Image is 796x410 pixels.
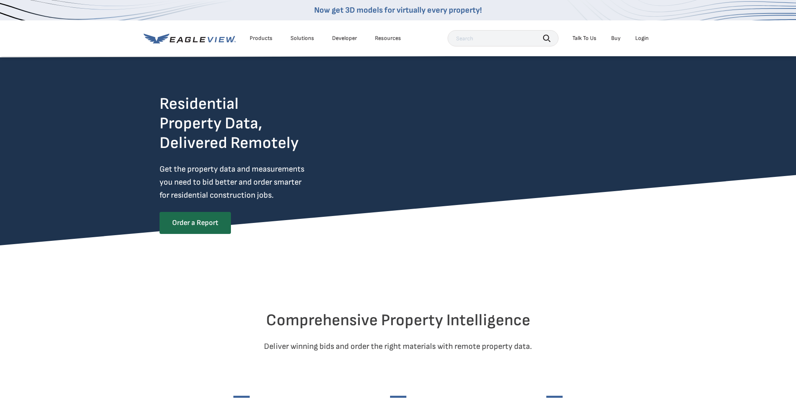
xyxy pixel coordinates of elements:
div: Talk To Us [572,35,596,42]
a: Buy [611,35,621,42]
div: Products [250,35,273,42]
div: Login [635,35,649,42]
div: Solutions [290,35,314,42]
a: Now get 3D models for virtually every property! [314,5,482,15]
a: Developer [332,35,357,42]
h2: Residential Property Data, Delivered Remotely [160,94,299,153]
a: Order a Report [160,212,231,234]
p: Get the property data and measurements you need to bid better and order smarter for residential c... [160,163,338,202]
input: Search [448,30,559,46]
p: Deliver winning bids and order the right materials with remote property data. [160,340,637,353]
h2: Comprehensive Property Intelligence [160,311,637,330]
div: Resources [375,35,401,42]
